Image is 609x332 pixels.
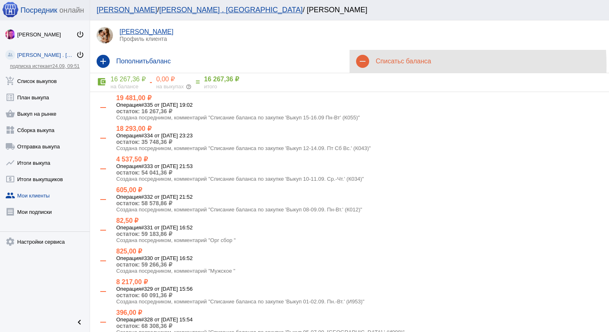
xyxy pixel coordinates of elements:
[97,254,110,267] mat-icon: remove
[10,63,79,69] a: подписка истекает24.09, 09:51
[97,162,110,175] mat-icon: remove
[17,31,76,38] div: [PERSON_NAME]
[116,163,602,169] h5: #333 от [DATE] 21:53
[116,145,602,151] p: Создана посредником, комментарий "Списание баланса по закупке 'Выкуп 12-14.09. Пт Сб Вс.' (К043)"
[97,27,113,43] img: e78SHcMQxUdyZPSmMuqhNNSihG5qwqpCvo9g4MOCF4FTeRBVJFDFa5Ue9I0hMuL5lN3RLiAO5xl6ZtzinHj_WwJj.jpg
[116,176,602,182] p: Создана посредником, комментарий "Списание баланса по закупке 'Выкуп 10-11.09. Ср.-Чт.' (К034)"
[97,316,110,329] mat-icon: remove
[116,286,602,292] h5: #329 от [DATE] 15:56
[116,292,602,298] p: остаток: 60 091,36 ₽
[116,58,343,65] h4: Пополнить
[76,51,84,59] mat-icon: power_settings_new
[116,194,141,200] span: Операция
[97,55,110,68] mat-icon: add
[116,224,141,231] span: Операция
[204,83,239,90] div: итого
[120,36,602,42] p: Профиль клиента
[116,163,141,169] span: Операция
[5,158,15,168] mat-icon: show_chart
[376,58,602,65] h4: Списать
[76,30,84,38] mat-icon: power_settings_new
[5,109,15,119] mat-icon: shopping_basket
[356,55,369,68] mat-icon: remove
[5,50,15,60] img: community_200.png
[156,75,192,83] div: 0,00 ₽
[149,58,171,65] span: баланс
[116,255,141,261] span: Операция
[116,155,602,163] h4: 4 537,50 ₽
[116,102,602,108] h5: #335 от [DATE] 19:02
[2,1,18,18] img: apple-icon-60x60.png
[97,6,594,14] div: / / [PERSON_NAME]
[5,76,15,86] mat-icon: add_shopping_cart
[116,231,602,237] p: остаток: 59 183,86 ₽
[5,237,15,247] mat-icon: settings
[97,101,110,114] mat-icon: remove
[97,6,157,14] a: [PERSON_NAME]
[116,316,141,323] span: Операция
[116,298,602,305] p: Создана посредником, комментарий "Списание баланса по закупке 'Выкуп 01-02.09. Пн.-Вт.' (И953)"
[5,207,15,217] mat-icon: receipt
[116,132,141,139] span: Операция
[116,169,602,176] p: остаток: 54 041,36 ₽
[116,108,602,114] p: остаток: 16 267,36 ₽
[5,92,15,102] mat-icon: list_alt
[5,141,15,151] mat-icon: local_shipping
[116,268,602,274] p: Создана посредником, комментарий "Мужское "
[74,317,84,327] mat-icon: chevron_left
[116,224,602,231] h5: #331 от [DATE] 16:52
[116,237,602,243] p: Создана посредником, комментарий "Орг сбор "
[116,132,602,139] h5: #334 от [DATE] 23:23
[5,174,15,184] mat-icon: local_atm
[97,224,110,237] mat-icon: remove
[97,285,110,298] mat-icon: remove
[116,247,602,255] h4: 825,00 ₽
[52,63,80,69] span: 24.09, 09:51
[59,6,84,15] span: онлайн
[116,194,602,200] h5: #332 от [DATE] 21:52
[116,206,602,213] p: Создана посредником, комментарий "Списание баланса по закупке 'Выкуп 08-09.09. Пн-Вт.' (К012)"
[17,52,76,58] div: [PERSON_NAME] . [GEOGRAPHIC_DATA]
[159,6,302,14] a: [PERSON_NAME] . [GEOGRAPHIC_DATA]
[116,286,141,292] span: Операция
[116,316,602,323] h5: #328 от [DATE] 15:54
[186,84,192,90] mat-icon: help_outline
[116,94,602,102] h4: 19 481,00 ₽
[97,193,110,206] mat-icon: remove
[5,125,15,135] mat-icon: widgets
[116,278,602,286] h4: 8 217,00 ₽
[156,83,192,90] div: на выкупах
[192,78,204,87] div: =
[111,75,146,83] div: 16 267,36 ₽
[20,6,57,15] span: Посредник
[97,132,110,145] mat-icon: remove
[111,83,146,90] div: на балансе
[116,200,602,206] p: остаток: 58 578,86 ₽
[116,261,602,268] p: остаток: 59 266,36 ₽
[116,139,602,145] p: остаток: 35 748,36 ₽
[146,78,156,87] div: -
[116,186,602,194] h4: 605,00 ₽
[116,255,602,261] h5: #330 от [DATE] 16:52
[97,77,106,87] mat-icon: account_balance_wallet
[120,28,174,35] a: [PERSON_NAME]
[116,217,602,224] h4: 82,50 ₽
[116,102,141,108] span: Операция
[116,125,602,132] h4: 18 293,00 ₽
[116,114,602,121] p: Создана посредником, комментарий "Списание баланса по закупке 'Выкуп 15-16.09 Пн-Вт' (К055)"
[5,191,15,200] mat-icon: group
[204,76,239,83] b: 16 267,36 ₽
[401,58,431,65] span: с баланса
[116,323,602,329] p: остаток: 68 308,36 ₽
[116,309,602,316] h4: 396,00 ₽
[5,29,15,39] img: 73xLq58P2BOqs-qIllg3xXCtabieAB0OMVER0XTxHpc0AjG-Rb2SSuXsq4It7hEfqgBcQNho.jpg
